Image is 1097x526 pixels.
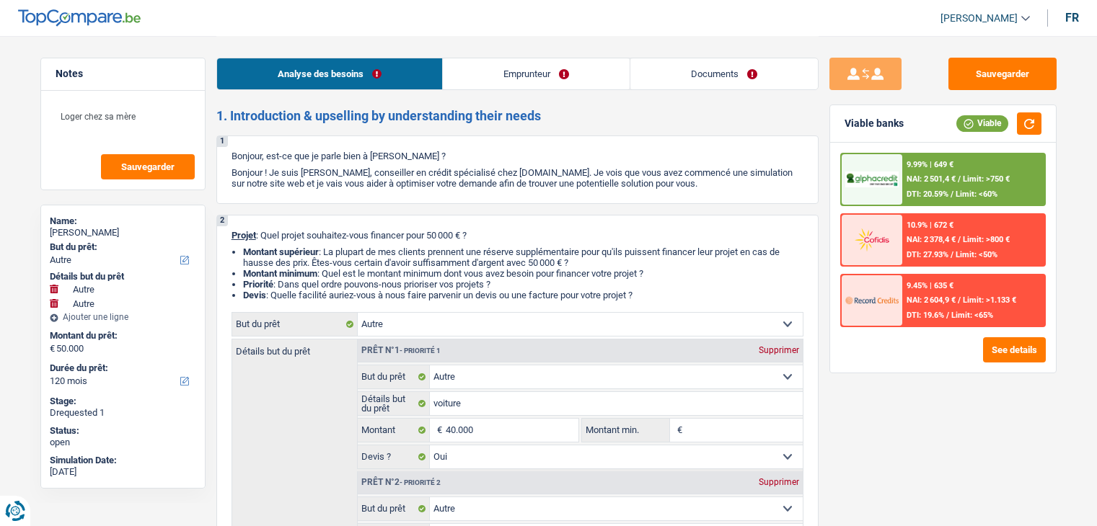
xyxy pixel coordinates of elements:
[232,151,803,161] p: Bonjour, est-ce que je parle bien à [PERSON_NAME] ?
[951,250,953,259] span: /
[217,215,228,226] div: 2
[956,115,1008,131] div: Viable
[50,396,196,407] div: Stage:
[951,190,953,199] span: /
[121,162,175,171] span: Sauvegarder
[358,497,431,520] label: But du prêt
[845,117,904,130] div: Viable banks
[243,279,273,290] strong: Priorité
[243,268,317,279] strong: Montant minimum
[958,295,961,305] span: /
[50,330,193,342] label: Montant du prêt:
[50,425,196,437] div: Status:
[958,235,961,244] span: /
[907,160,953,169] div: 9.99% | 649 €
[216,108,819,124] h2: 1. Introduction & upselling by understanding their needs
[243,246,803,268] li: : La plupart de mes clients prennent une réserve supplémentaire pour qu'ils puissent financer leu...
[50,241,193,253] label: But du prêt:
[232,313,358,336] label: But du prêt
[907,250,948,259] span: DTI: 27.93%
[755,346,803,355] div: Supprimer
[243,290,803,300] li: : Quelle facilité auriez-vous à nous faire parvenir un devis ou une facture pour votre projet ?
[50,437,196,448] div: open
[217,58,442,89] a: Analyse des besoins
[946,311,949,320] span: /
[243,268,803,279] li: : Quel est le montant minimum dont vous avez besoin pour financer votre projet ?
[358,365,431,388] label: But du prêt
[951,311,993,320] span: Limit: <65%
[907,311,944,320] span: DTI: 19.6%
[358,445,431,468] label: Devis ?
[101,154,195,179] button: Sauvegarder
[358,346,444,355] div: Prêt n°1
[907,281,953,290] div: 9.45% | 635 €
[940,12,1018,24] span: [PERSON_NAME]
[50,343,55,355] span: €
[907,220,953,230] div: 10.9% | 672 €
[670,419,686,442] span: €
[400,478,441,486] span: - Priorité 2
[50,466,196,478] div: [DATE]
[358,478,444,487] div: Prêt n°2
[845,171,899,188] img: AlphaCredit
[907,295,956,305] span: NAI: 2 604,9 €
[50,227,196,239] div: [PERSON_NAME]
[50,215,196,227] div: Name:
[358,419,431,442] label: Montant
[50,312,196,322] div: Ajouter une ligne
[430,419,446,442] span: €
[929,6,1030,30] a: [PERSON_NAME]
[443,58,630,89] a: Emprunteur
[232,167,803,189] p: Bonjour ! Je suis [PERSON_NAME], conseiller en crédit spécialisé chez [DOMAIN_NAME]. Je vois que ...
[56,68,190,80] h5: Notes
[50,362,193,374] label: Durée du prêt:
[243,290,266,300] span: Devis
[232,339,357,356] label: Détails but du prêt
[243,279,803,290] li: : Dans quel ordre pouvons-nous prioriser vos projets ?
[958,174,961,184] span: /
[963,235,1010,244] span: Limit: >800 €
[963,174,1010,184] span: Limit: >750 €
[582,419,670,442] label: Montant min.
[50,407,196,419] div: Drequested 1
[18,9,141,27] img: TopCompare Logo
[907,235,956,244] span: NAI: 2 378,4 €
[630,58,818,89] a: Documents
[983,337,1046,362] button: See details
[956,250,997,259] span: Limit: <50%
[232,230,803,241] p: : Quel projet souhaitez-vous financer pour 50 000 € ?
[845,226,899,253] img: Cofidis
[217,136,228,147] div: 1
[845,287,899,313] img: Record Credits
[907,174,956,184] span: NAI: 2 501,4 €
[400,347,441,355] span: - Priorité 1
[50,271,196,282] div: Détails but du prêt
[358,392,431,415] label: Détails but du prêt
[907,190,948,199] span: DTI: 20.59%
[232,230,256,241] span: Projet
[956,190,997,199] span: Limit: <60%
[1065,11,1079,24] div: fr
[948,58,1057,90] button: Sauvegarder
[50,455,196,466] div: Simulation Date:
[963,295,1016,305] span: Limit: >1.133 €
[755,478,803,486] div: Supprimer
[243,246,319,257] strong: Montant supérieur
